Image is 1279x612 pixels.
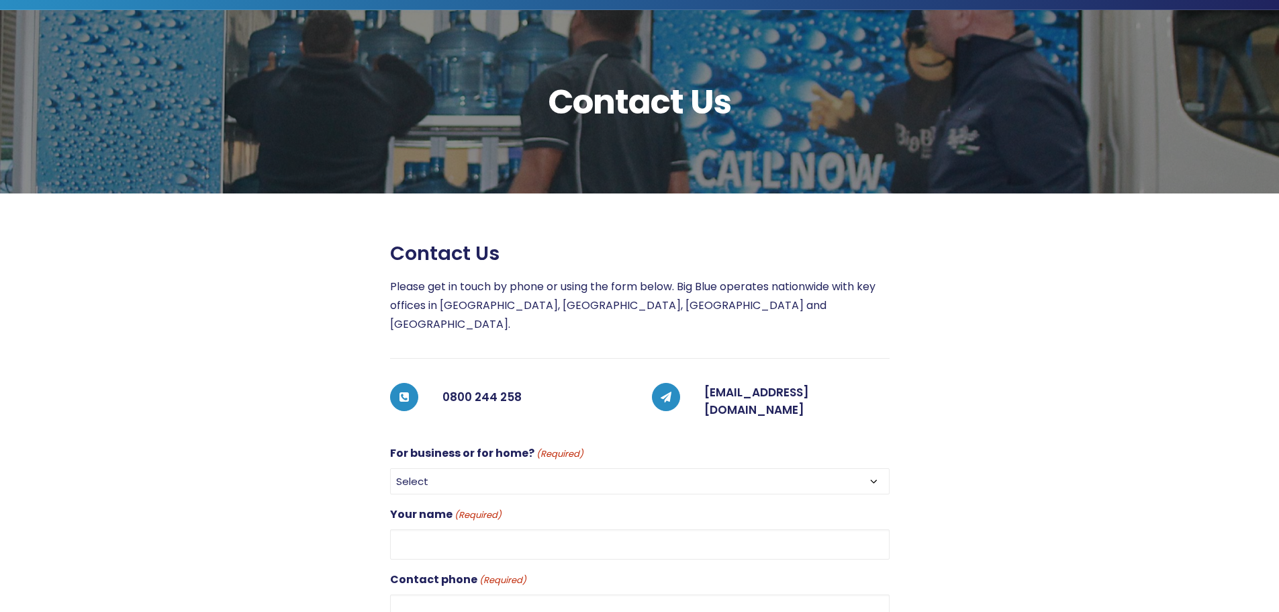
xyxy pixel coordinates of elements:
label: Your name [390,505,502,524]
label: Contact phone [390,570,526,589]
label: For business or for home? [390,444,583,463]
a: [EMAIL_ADDRESS][DOMAIN_NAME] [704,384,809,418]
span: Contact us [390,242,500,265]
p: Please get in touch by phone or using the form below. Big Blue operates nationwide with key offic... [390,277,890,334]
span: Contact Us [128,85,1151,119]
iframe: Chatbot [1190,523,1260,593]
span: (Required) [478,573,526,588]
h5: 0800 244 258 [442,384,628,411]
span: (Required) [453,508,502,523]
span: (Required) [535,447,583,462]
